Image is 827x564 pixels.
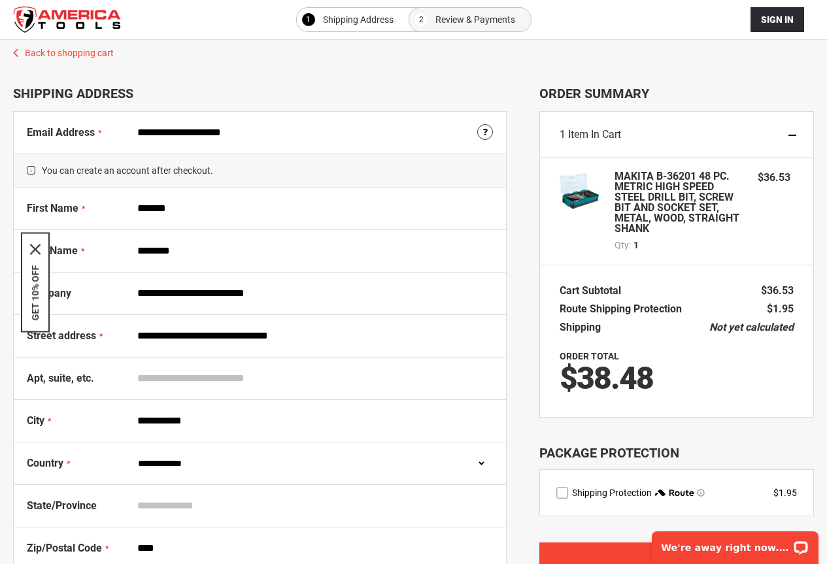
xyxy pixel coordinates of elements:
span: Apt, suite, etc. [27,372,94,384]
span: 2 [419,12,424,27]
div: route shipping protection selector element [556,486,797,499]
img: America Tools [13,7,121,33]
span: 1 [306,12,311,27]
span: Qty [615,240,629,250]
span: Last Name [27,244,78,257]
span: Review & Payments [435,12,515,27]
strong: MAKITA B-36201 48 PC. METRIC HIGH SPEED STEEL DRILL BIT, SCREW BIT AND SOCKET SET, METAL, WOOD, S... [615,171,745,234]
iframe: LiveChat chat widget [643,523,827,564]
svg: close icon [30,244,41,254]
span: $38.48 [560,359,653,397]
button: GET 10% OFF [30,265,41,320]
span: $36.53 [758,171,790,184]
div: Package Protection [539,444,814,463]
a: store logo [13,7,121,33]
span: $36.53 [761,284,794,297]
th: Route Shipping Protection [560,300,688,318]
img: MAKITA B-36201 48 PC. METRIC HIGH SPEED STEEL DRILL BIT, SCREW BIT AND SOCKET SET, METAL, WOOD, S... [560,171,599,210]
span: State/Province [27,499,97,512]
span: $1.95 [767,303,794,315]
span: Shipping Protection [572,488,652,498]
span: Street address [27,329,96,342]
button: Close [30,244,41,254]
span: Shipping Address [323,12,394,27]
span: Sign In [761,14,794,25]
span: Order Summary [539,86,814,101]
span: First Name [27,202,78,214]
span: Email Address [27,126,95,139]
strong: Order Total [560,351,619,361]
span: You can create an account after checkout. [14,154,506,188]
span: Learn more [697,489,705,497]
span: Not yet calculated [709,321,794,333]
span: Country [27,457,63,469]
button: Sign In [751,7,804,32]
span: 1 [633,239,639,252]
span: City [27,414,44,427]
span: Item in Cart [568,128,621,141]
div: Shipping Address [13,86,507,101]
div: $1.95 [773,486,797,499]
th: Cart Subtotal [560,282,628,300]
span: Shipping [560,321,601,333]
span: Zip/Postal Code [27,542,102,554]
span: 1 [560,128,565,141]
